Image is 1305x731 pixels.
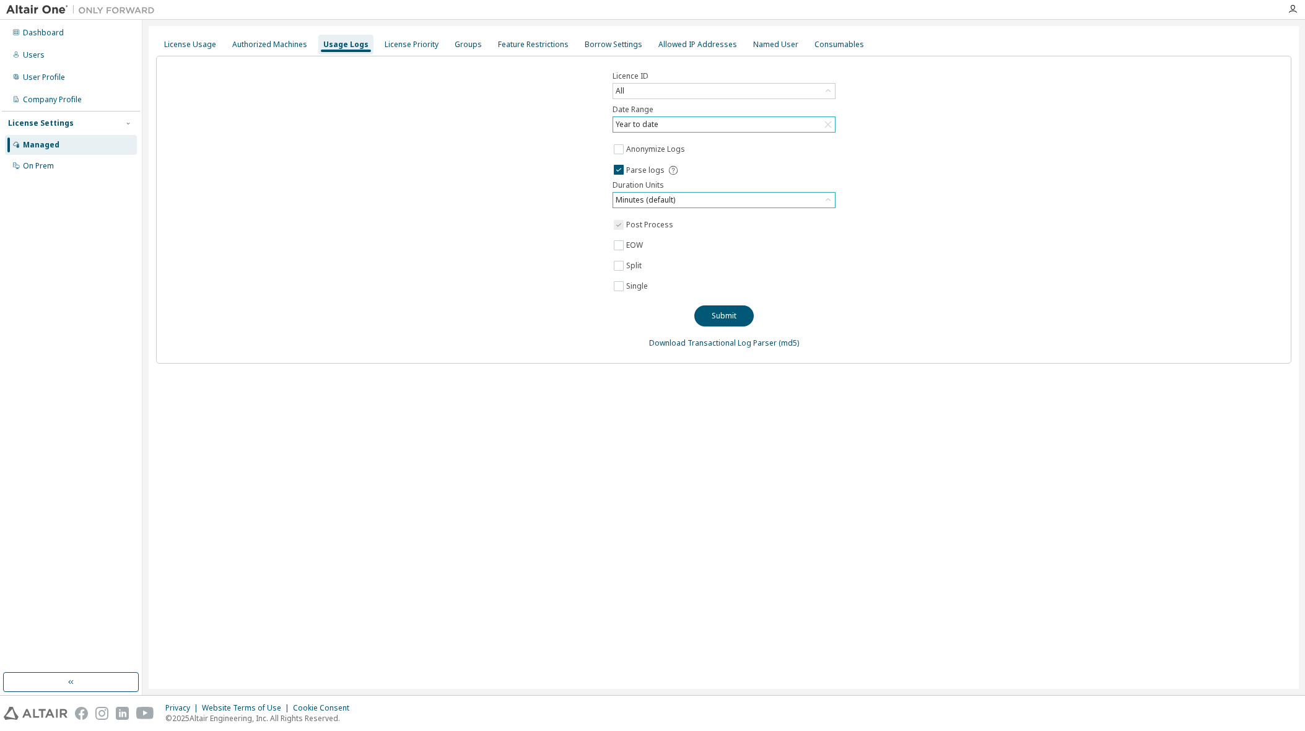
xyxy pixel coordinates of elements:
div: Usage Logs [323,40,369,50]
a: Download Transactional Log Parser [649,338,777,348]
div: User Profile [23,72,65,82]
div: License Settings [8,118,74,128]
label: EOW [626,238,645,253]
div: Managed [23,140,59,150]
span: Parse logs [626,165,665,175]
div: Minutes (default) [613,193,835,208]
div: Named User [753,40,798,50]
button: Submit [694,305,754,326]
label: Split [626,258,644,273]
label: Anonymize Logs [626,142,687,157]
img: instagram.svg [95,707,108,720]
div: Dashboard [23,28,64,38]
label: Licence ID [613,71,836,81]
img: facebook.svg [75,707,88,720]
img: altair_logo.svg [4,707,68,720]
div: Users [23,50,45,60]
p: © 2025 Altair Engineering, Inc. All Rights Reserved. [165,713,357,724]
div: All [614,84,626,98]
div: Groups [455,40,482,50]
div: Feature Restrictions [498,40,569,50]
div: All [613,84,835,98]
label: Single [626,279,650,294]
div: Privacy [165,703,202,713]
label: Date Range [613,105,836,115]
div: License Usage [164,40,216,50]
label: Post Process [626,217,676,232]
div: Website Terms of Use [202,703,293,713]
div: Company Profile [23,95,82,105]
img: linkedin.svg [116,707,129,720]
div: License Priority [385,40,439,50]
div: Authorized Machines [232,40,307,50]
div: Year to date [613,117,835,132]
img: youtube.svg [136,707,154,720]
div: On Prem [23,161,54,171]
div: Year to date [614,118,660,131]
div: Borrow Settings [585,40,642,50]
label: Duration Units [613,180,836,190]
div: Allowed IP Addresses [658,40,737,50]
a: (md5) [779,338,799,348]
div: Minutes (default) [614,193,677,207]
div: Cookie Consent [293,703,357,713]
div: Consumables [814,40,864,50]
img: Altair One [6,4,161,16]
